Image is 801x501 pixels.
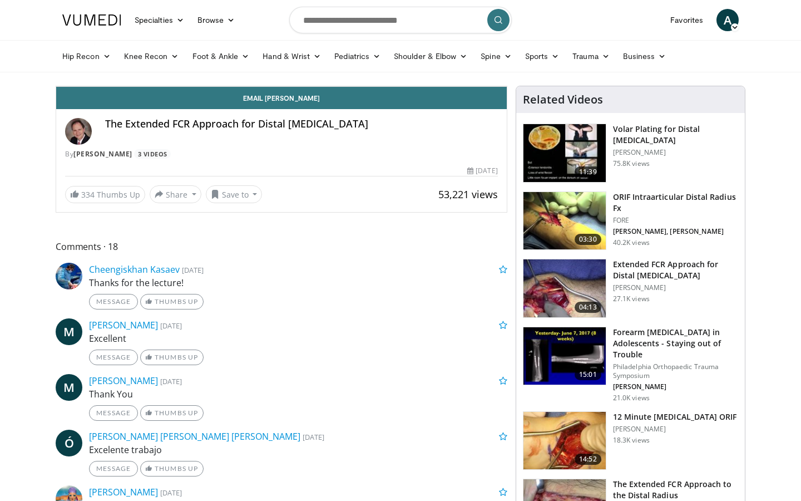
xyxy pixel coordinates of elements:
[575,302,601,313] span: 04:13
[613,283,738,292] p: [PERSON_NAME]
[140,405,203,421] a: Thumbs Up
[613,259,738,281] h3: Extended FCR Approach for Distal [MEDICAL_DATA]
[438,188,498,201] span: 53,221 views
[89,443,507,456] p: Excelente trabajo
[89,276,507,289] p: Thanks for the lecture!
[613,191,738,214] h3: ORIF Intraarticular Distal Radius Fx
[89,486,158,498] a: [PERSON_NAME]
[56,430,82,456] a: Ó
[140,350,203,365] a: Thumbs Up
[523,412,606,470] img: 99621ec1-f93f-4954-926a-d628ad4370b3.jpg.150x105_q85_crop-smart_upscale.jpg
[613,411,737,423] h3: 12 Minute [MEDICAL_DATA] ORIF
[89,387,507,401] p: Thank You
[150,185,201,203] button: Share
[613,294,650,303] p: 27.1K views
[575,369,601,380] span: 15:01
[566,45,616,67] a: Trauma
[467,166,497,176] div: [DATE]
[387,45,474,67] a: Shoulder & Elbow
[613,382,738,391] p: [PERSON_NAME]
[523,327,738,402] a: 15:01 Forearm [MEDICAL_DATA] in Adolescents - Staying out of Trouble Philadelphia Orthopaedic Tra...
[664,9,710,31] a: Favorites
[613,216,738,225] p: FORE
[89,430,300,443] a: [PERSON_NAME] [PERSON_NAME] [PERSON_NAME]
[89,319,158,331] a: [PERSON_NAME]
[328,45,387,67] a: Pediatrics
[56,87,507,109] a: Email [PERSON_NAME]
[613,362,738,380] p: Philadelphia Orthopaedic Trauma Symposium
[575,234,601,245] span: 03:30
[523,327,606,385] img: 25619031-145e-4c60-a054-82f5ddb5a1ab.150x105_q85_crop-smart_upscale.jpg
[56,374,82,401] a: M
[140,461,203,477] a: Thumbs Up
[182,265,204,275] small: [DATE]
[289,7,512,33] input: Search topics, interventions
[613,436,650,445] p: 18.3K views
[518,45,566,67] a: Sports
[575,454,601,465] span: 14:52
[613,159,650,168] p: 75.8K views
[89,375,158,387] a: [PERSON_NAME]
[523,93,603,106] h4: Related Videos
[523,259,606,317] img: _514ecLNcU81jt9H5hMDoxOjA4MTtFn1_1.150x105_q85_crop-smart_upscale.jpg
[613,327,738,360] h3: Forearm [MEDICAL_DATA] in Adolescents - Staying out of Trouble
[62,14,121,26] img: VuMedi Logo
[140,294,203,310] a: Thumbs Up
[128,9,191,31] a: Specialties
[65,118,92,145] img: Avatar
[89,350,138,365] a: Message
[575,166,601,178] span: 11:39
[105,118,498,130] h4: The Extended FCR Approach for Distal [MEDICAL_DATA]
[716,9,739,31] a: A
[89,461,138,477] a: Message
[613,394,650,402] p: 21.0K views
[191,9,242,31] a: Browse
[523,192,606,250] img: 212608_0000_1.png.150x105_q85_crop-smart_upscale.jpg
[613,425,737,434] p: [PERSON_NAME]
[523,124,606,182] img: Vumedi-_volar_plating_100006814_3.jpg.150x105_q85_crop-smart_upscale.jpg
[523,411,738,470] a: 14:52 12 Minute [MEDICAL_DATA] ORIF [PERSON_NAME] 18.3K views
[613,148,738,157] p: [PERSON_NAME]
[73,149,132,159] a: [PERSON_NAME]
[56,263,82,289] img: Avatar
[523,124,738,183] a: 11:39 Volar Plating for Distal [MEDICAL_DATA] [PERSON_NAME] 75.8K views
[56,239,507,254] span: Comments 18
[160,321,182,331] small: [DATE]
[256,45,328,67] a: Hand & Wrist
[523,191,738,250] a: 03:30 ORIF Intraarticular Distal Radius Fx FORE [PERSON_NAME], [PERSON_NAME] 40.2K views
[56,45,117,67] a: Hip Recon
[89,405,138,421] a: Message
[65,149,498,159] div: By
[613,124,738,146] h3: Volar Plating for Distal [MEDICAL_DATA]
[523,259,738,318] a: 04:13 Extended FCR Approach for Distal [MEDICAL_DATA] [PERSON_NAME] 27.1K views
[117,45,186,67] a: Knee Recon
[613,479,738,501] h3: The Extended FCR Approach to the Distal Radius
[65,186,145,203] a: 334 Thumbs Up
[56,86,507,87] video-js: Video Player
[56,318,82,345] a: M
[89,332,507,345] p: Excellent
[89,263,180,276] a: Cheengiskhan Kasaev
[474,45,518,67] a: Spine
[160,376,182,386] small: [DATE]
[613,227,738,236] p: [PERSON_NAME], [PERSON_NAME]
[160,488,182,498] small: [DATE]
[134,149,171,159] a: 3 Videos
[81,189,95,200] span: 334
[206,185,263,203] button: Save to
[89,294,138,310] a: Message
[303,432,324,442] small: [DATE]
[616,45,673,67] a: Business
[613,238,650,247] p: 40.2K views
[186,45,256,67] a: Foot & Ankle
